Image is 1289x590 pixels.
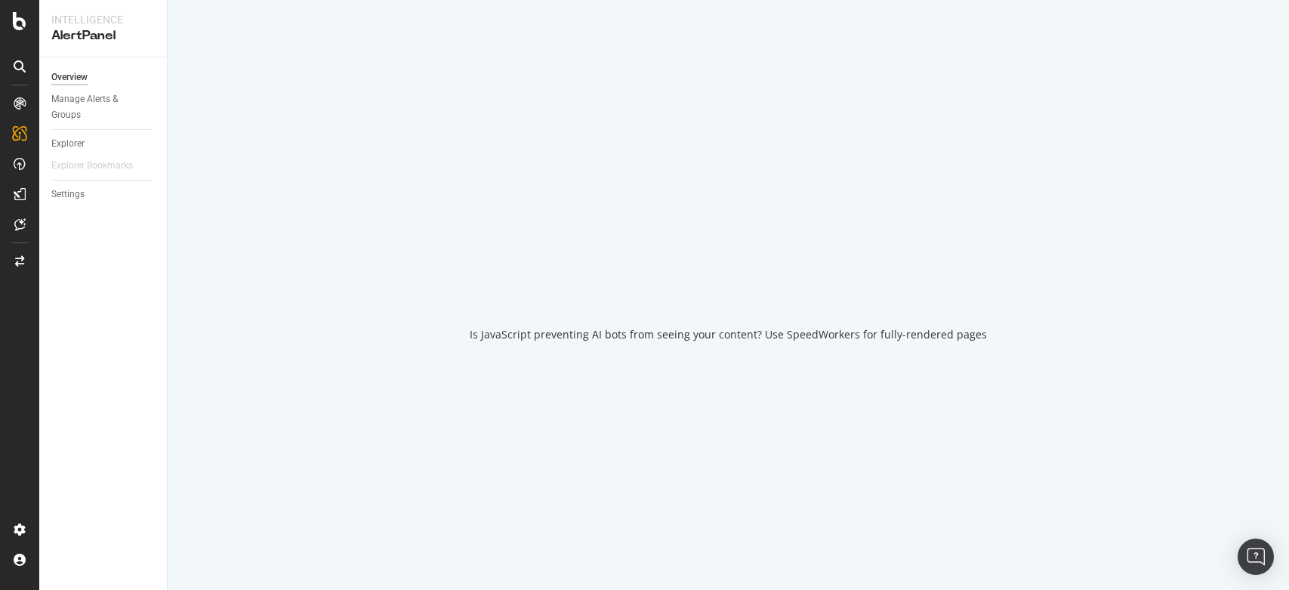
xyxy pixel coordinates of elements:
div: Intelligence [51,12,155,27]
div: Is JavaScript preventing AI bots from seeing your content? Use SpeedWorkers for fully-rendered pages [470,327,987,342]
div: Explorer [51,136,85,152]
div: animation [674,249,783,303]
div: Open Intercom Messenger [1238,539,1274,575]
a: Explorer [51,136,156,152]
a: Manage Alerts & Groups [51,91,156,123]
a: Settings [51,187,156,202]
div: Explorer Bookmarks [51,158,133,174]
a: Explorer Bookmarks [51,158,148,174]
div: Overview [51,70,88,85]
div: Settings [51,187,85,202]
div: AlertPanel [51,27,155,45]
div: Manage Alerts & Groups [51,91,142,123]
a: Overview [51,70,156,85]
